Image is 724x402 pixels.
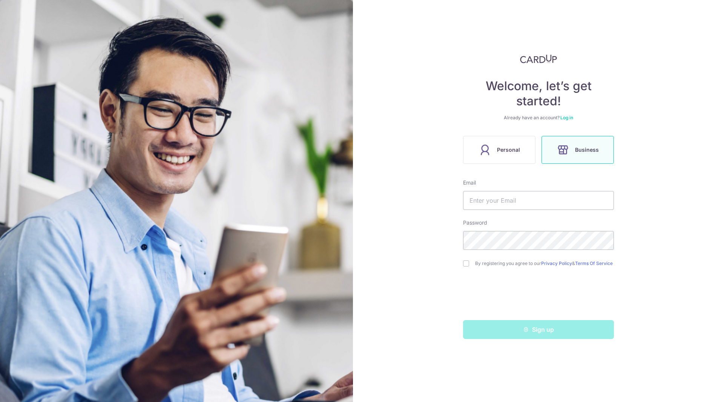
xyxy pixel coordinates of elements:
[463,79,614,109] h4: Welcome, let’s get started!
[575,145,599,154] span: Business
[575,260,613,266] a: Terms Of Service
[538,136,617,164] a: Business
[541,260,572,266] a: Privacy Policy
[463,191,614,210] input: Enter your Email
[560,115,573,120] a: Log in
[463,179,476,186] label: Email
[463,219,487,226] label: Password
[460,136,538,164] a: Personal
[463,115,614,121] div: Already have an account?
[481,282,596,311] iframe: reCAPTCHA
[520,54,557,63] img: CardUp Logo
[475,260,614,266] label: By registering you agree to our &
[497,145,520,154] span: Personal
